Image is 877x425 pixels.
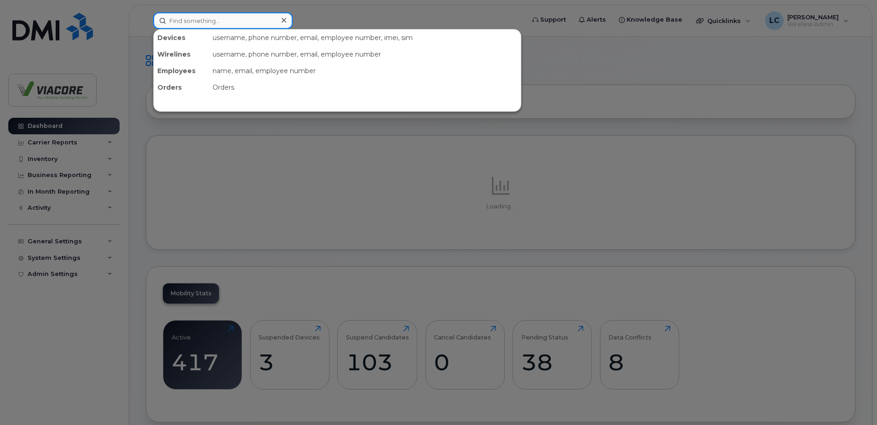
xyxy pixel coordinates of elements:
[209,79,521,96] div: Orders
[209,46,521,63] div: username, phone number, email, employee number
[154,29,209,46] div: Devices
[154,63,209,79] div: Employees
[154,79,209,96] div: Orders
[209,29,521,46] div: username, phone number, email, employee number, imei, sim
[209,63,521,79] div: name, email, employee number
[154,46,209,63] div: Wirelines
